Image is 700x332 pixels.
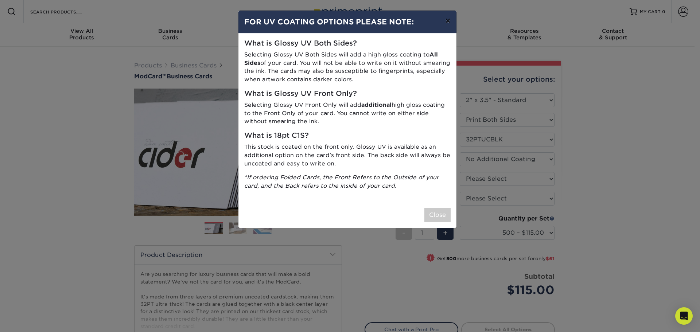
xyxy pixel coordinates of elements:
h5: What is Glossy UV Front Only? [244,90,451,98]
p: Selecting Glossy UV Both Sides will add a high gloss coating to of your card. You will not be abl... [244,51,451,84]
p: Selecting Glossy UV Front Only will add high gloss coating to the Front Only of your card. You ca... [244,101,451,126]
i: *If ordering Folded Cards, the Front Refers to the Outside of your card, and the Back refers to t... [244,174,439,189]
strong: All Sides [244,51,438,66]
button: × [439,11,456,31]
h5: What is Glossy UV Both Sides? [244,39,451,48]
button: Close [424,208,451,222]
p: This stock is coated on the front only. Glossy UV is available as an additional option on the car... [244,143,451,168]
h5: What is 18pt C1S? [244,132,451,140]
h4: FOR UV COATING OPTIONS PLEASE NOTE: [244,16,451,27]
div: Open Intercom Messenger [675,307,693,325]
strong: additional [361,101,392,108]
